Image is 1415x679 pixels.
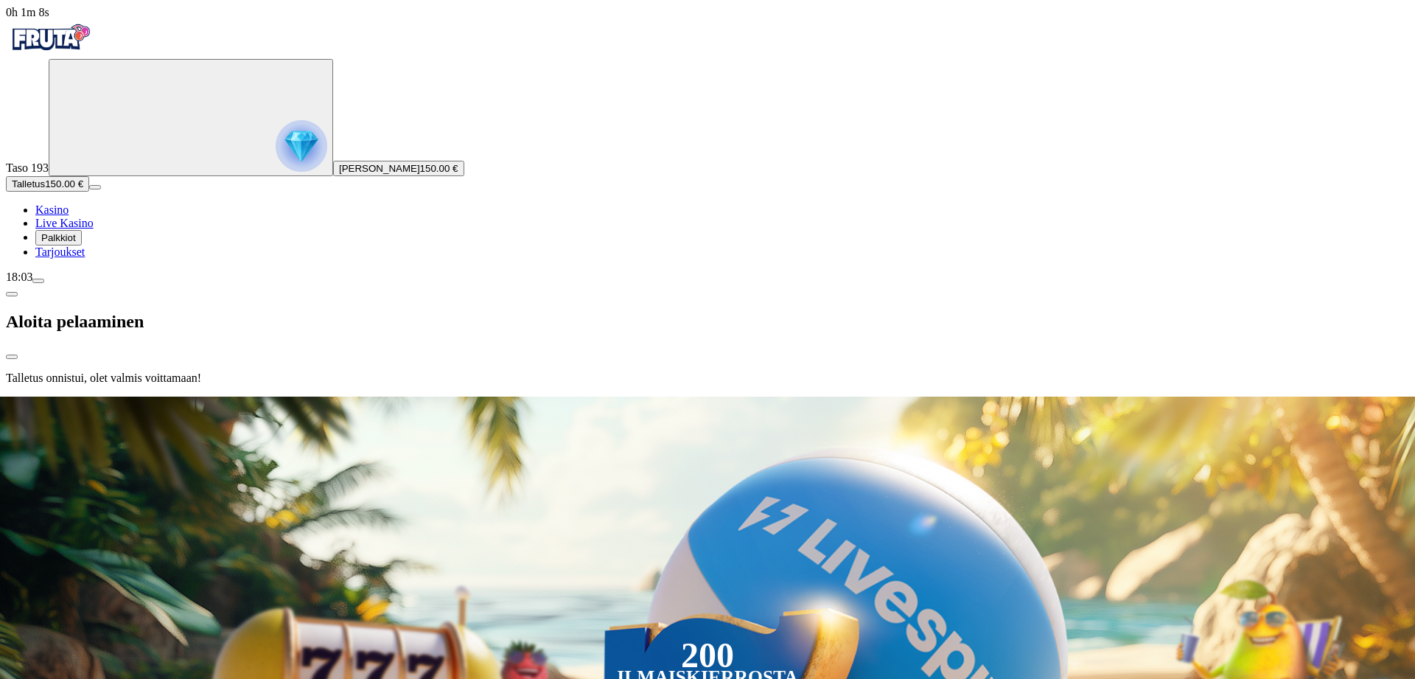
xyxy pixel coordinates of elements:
img: Fruta [6,19,94,56]
a: Fruta [6,46,94,58]
button: menu [32,279,44,283]
button: reward progress [49,59,333,176]
span: 150.00 € [420,163,458,174]
img: reward progress [276,120,327,172]
a: diamond iconKasino [35,203,69,216]
span: user session time [6,6,49,18]
p: Talletus onnistui, olet valmis voittamaan! [6,372,1409,385]
span: Tarjoukset [35,246,85,258]
span: 18:03 [6,271,32,283]
button: chevron-left icon [6,292,18,296]
a: gift-inverted iconTarjoukset [35,246,85,258]
span: Kasino [35,203,69,216]
button: close [6,355,18,359]
span: 150.00 € [45,178,83,189]
button: [PERSON_NAME]150.00 € [333,161,464,176]
span: [PERSON_NAME] [339,163,420,174]
button: reward iconPalkkiot [35,230,82,246]
div: 200 [681,647,734,664]
span: Talletus [12,178,45,189]
span: Palkkiot [41,232,76,243]
span: Taso 193 [6,161,49,174]
a: poker-chip iconLive Kasino [35,217,94,229]
span: Live Kasino [35,217,94,229]
button: menu [89,185,101,189]
h2: Aloita pelaaminen [6,312,1409,332]
button: Talletusplus icon150.00 € [6,176,89,192]
nav: Primary [6,19,1409,259]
